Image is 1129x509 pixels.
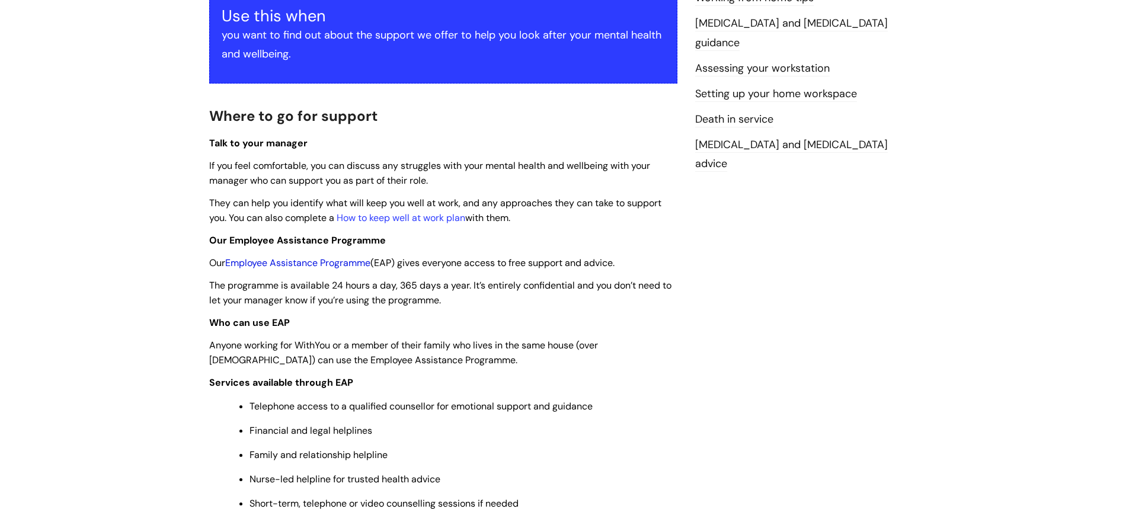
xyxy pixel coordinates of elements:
[209,159,650,187] span: If you feel comfortable, you can discuss any struggles with your mental health and wellbeing with...
[250,400,593,412] span: Telephone access to a qualified counsellor for emotional support and guidance
[209,197,661,224] span: They can help you identify what will keep you well at work, and any approaches they can take to s...
[222,25,665,64] p: you want to find out about the support we offer to help you look after your mental health and wel...
[695,137,888,172] a: [MEDICAL_DATA] and [MEDICAL_DATA] advice
[695,112,773,127] a: Death in service
[209,339,598,366] span: Anyone working for WithYou or a member of their family who lives in the same house (over [DEMOGRA...
[695,16,888,50] a: [MEDICAL_DATA] and [MEDICAL_DATA] guidance
[250,424,372,437] span: Financial and legal helplines
[209,137,308,149] span: Talk to your manager
[222,7,665,25] h3: Use this when
[465,212,510,224] span: with them.
[209,107,378,125] span: Where to go for support
[209,376,353,389] strong: Services available through EAP
[209,316,290,329] strong: Who can use EAP
[695,87,857,102] a: Setting up your home workspace
[250,449,388,461] span: Family and relationship helpline
[695,61,830,76] a: Assessing your workstation
[209,234,386,247] span: Our Employee Assistance Programme
[337,212,465,224] a: How to keep well at work plan
[209,279,671,306] span: The programme is available 24 hours a day, 365 days a year. It’s entirely confidential and you do...
[250,473,440,485] span: Nurse-led helpline for trusted health advice
[225,257,370,269] a: Employee Assistance Programme
[209,257,615,269] span: Our (EAP) gives everyone access to free support and advice.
